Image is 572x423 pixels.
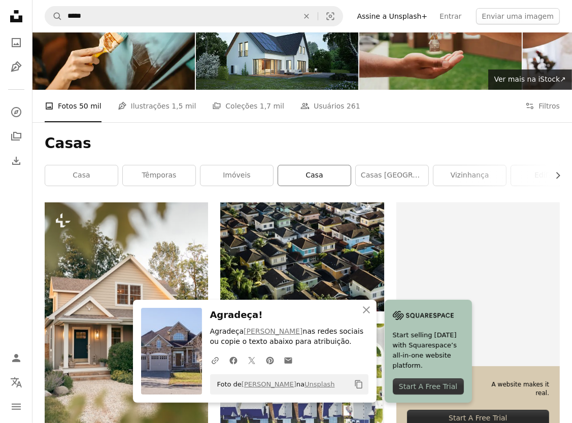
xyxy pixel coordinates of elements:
a: Assine a Unsplash+ [351,8,434,24]
span: 1,7 mil [260,100,284,112]
a: imóveis [200,165,273,186]
a: [PERSON_NAME] [244,327,302,335]
a: Compartilhar por e-mail [279,350,297,370]
form: Pesquise conteúdo visual em todo o site [45,6,343,26]
button: Pesquisa visual [318,7,343,26]
button: Copiar para a área de transferência [350,376,367,393]
a: Unsplash [305,380,334,388]
a: Ilustrações 1,5 mil [118,90,196,122]
div: Start A Free Trial [393,378,464,395]
span: Ver mais na iStock ↗ [494,75,566,83]
a: Compartilhar no Facebook [224,350,243,370]
a: Entrar / Cadastrar-se [6,348,26,368]
a: Start selling [DATE] with Squarespace’s all-in-one website platform.Start A Free Trial [385,300,472,403]
button: Filtros [525,90,560,122]
a: casas [GEOGRAPHIC_DATA] [356,165,428,186]
a: Explorar [6,102,26,122]
h1: Casas [45,134,560,153]
img: aerial photography of rural [220,202,384,311]
a: Usuários 261 [300,90,360,122]
a: uma casa com uma porta de entrada azul e uma porta de entrada marrom [45,321,208,330]
a: Início — Unsplash [6,6,26,28]
h3: Agradeça! [210,308,368,323]
a: Ilustrações [6,57,26,77]
a: aerial photography of rural [220,252,384,261]
a: Ver mais na iStock↗ [488,69,572,90]
span: 261 [347,100,360,112]
a: Fotos [6,32,26,53]
button: Enviar uma imagem [476,8,560,24]
span: Start selling [DATE] with Squarespace’s all-in-one website platform. [393,330,464,371]
a: [PERSON_NAME] [242,380,296,388]
button: Menu [6,397,26,417]
span: A website makes it real. [480,380,549,398]
a: Coleções [6,126,26,147]
a: têmporas [123,165,195,186]
a: Coleções 1,7 mil [212,90,284,122]
a: Compartilhar no Twitter [243,350,261,370]
p: Agradeça nas redes sociais ou copie o texto abaixo para atribuição. [210,327,368,347]
button: rolar lista para a direita [549,165,560,186]
a: casa [45,165,118,186]
img: file-1705255347840-230a6ab5bca9image [393,308,454,323]
a: Compartilhar no Pinterest [261,350,279,370]
a: Entrar [433,8,467,24]
span: Foto de na [212,376,335,393]
button: Idioma [6,372,26,393]
a: Casa [278,165,351,186]
a: Histórico de downloads [6,151,26,171]
button: Limpar [295,7,318,26]
button: Pesquise na Unsplash [45,7,62,26]
span: 1,5 mil [172,100,196,112]
a: vizinhança [433,165,506,186]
